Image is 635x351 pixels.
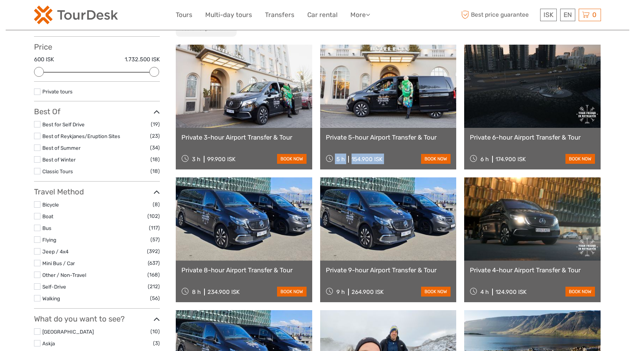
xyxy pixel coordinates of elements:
[181,266,307,274] a: Private 8-hour Airport Transfer & Tour
[42,225,51,231] a: Bus
[565,287,595,297] a: book now
[42,213,53,219] a: Boat
[42,260,75,266] a: Mini Bus / Car
[34,107,160,116] h3: Best Of
[42,237,56,243] a: Flying
[153,339,160,348] span: (3)
[11,13,85,19] p: We're away right now. Please check back later!
[42,157,76,163] a: Best of Winter
[560,9,575,21] div: EN
[42,295,60,301] a: Walking
[151,120,160,129] span: (19)
[42,89,73,95] a: Private tours
[277,154,307,164] a: book now
[350,9,370,20] a: More
[307,9,338,20] a: Car rental
[148,282,160,291] span: (212)
[181,134,307,141] a: Private 3-hour Airport Transfer & Tour
[42,340,55,346] a: Askja
[277,287,307,297] a: book now
[150,294,160,303] span: (56)
[87,12,96,21] button: Open LiveChat chat widget
[480,289,489,295] span: 4 h
[205,9,252,20] a: Multi-day tours
[336,289,345,295] span: 9 h
[42,248,68,255] a: Jeep / 4x4
[34,187,160,196] h3: Travel Method
[149,224,160,232] span: (117)
[42,272,86,278] a: Other / Non-Travel
[265,9,294,20] a: Transfers
[147,247,160,256] span: (392)
[326,134,451,141] a: Private 5-hour Airport Transfer & Tour
[42,121,85,127] a: Best for Self Drive
[565,154,595,164] a: book now
[192,289,201,295] span: 8 h
[496,156,526,163] div: 174.900 ISK
[352,156,383,163] div: 154.900 ISK
[336,156,345,163] span: 5 h
[150,235,160,244] span: (57)
[147,212,160,221] span: (102)
[34,56,54,64] label: 600 ISK
[34,314,160,323] h3: What do you want to see?
[459,9,538,21] span: Best price guarantee
[42,284,66,290] a: Self-Drive
[591,11,598,19] span: 0
[34,6,118,24] img: 120-15d4194f-c635-41b9-a512-a3cb382bfb57_logo_small.png
[42,202,59,208] a: Bicycle
[150,155,160,164] span: (18)
[544,11,553,19] span: ISK
[470,266,595,274] a: Private 4-hour Airport Transfer & Tour
[470,134,595,141] a: Private 6-hour Airport Transfer & Tour
[352,289,384,295] div: 264.900 ISK
[42,168,73,174] a: Classic Tours
[176,9,192,20] a: Tours
[421,154,451,164] a: book now
[150,167,160,175] span: (18)
[208,289,240,295] div: 234.900 ISK
[42,133,120,139] a: Best of Reykjanes/Eruption Sites
[148,259,160,267] span: (637)
[147,270,160,279] span: (168)
[480,156,489,163] span: 6 h
[153,200,160,209] span: (8)
[125,56,160,64] label: 1.732.500 ISK
[192,156,200,163] span: 3 h
[42,145,81,151] a: Best of Summer
[42,329,94,335] a: [GEOGRAPHIC_DATA]
[34,42,160,51] h3: Price
[150,327,160,336] span: (10)
[326,266,451,274] a: Private 9-hour Airport Transfer & Tour
[207,156,235,163] div: 99.900 ISK
[496,289,527,295] div: 124.900 ISK
[150,143,160,152] span: (34)
[150,132,160,140] span: (23)
[421,287,451,297] a: book now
